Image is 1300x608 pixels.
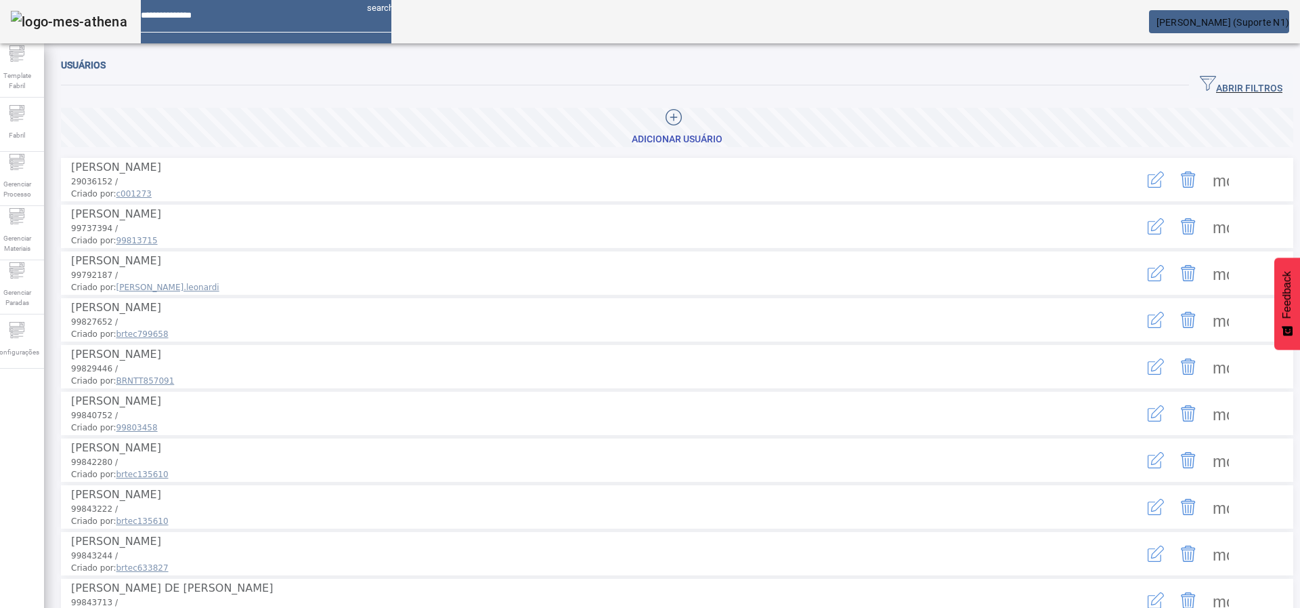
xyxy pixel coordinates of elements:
button: Delete [1172,538,1205,570]
span: brtec799658 [116,329,169,339]
button: Feedback - Mostrar pesquisa [1274,258,1300,350]
span: Criado por: [71,328,1087,340]
span: [PERSON_NAME] [71,348,161,361]
button: Mais [1205,257,1237,289]
button: Delete [1172,210,1205,243]
span: Criado por: [71,188,1087,200]
button: Delete [1172,304,1205,336]
span: brtec135610 [116,516,169,526]
span: Feedback [1281,271,1293,319]
span: 99843244 / [71,551,118,561]
button: Mais [1205,163,1237,196]
span: 99803458 [116,423,158,432]
span: [PERSON_NAME] [71,207,161,220]
button: Mais [1205,304,1237,336]
span: Fabril [5,126,29,144]
button: ABRIR FILTROS [1189,73,1293,98]
span: brtec135610 [116,470,169,479]
button: Mais [1205,491,1237,523]
button: Delete [1172,163,1205,196]
span: 99843222 / [71,504,118,514]
button: Delete [1172,257,1205,289]
span: Criado por: [71,235,1087,247]
span: 99813715 [116,236,158,245]
span: BRNTT857091 [116,376,175,386]
span: 99792187 / [71,270,118,280]
button: Mais [1205,210,1237,243]
span: Criado por: [71,562,1087,574]
span: brtec633827 [116,563,169,573]
span: Criado por: [71,422,1087,434]
span: [PERSON_NAME] [71,441,161,454]
span: [PERSON_NAME] (Suporte N1) [1156,17,1290,28]
button: Delete [1172,444,1205,477]
span: ABRIR FILTROS [1200,75,1282,96]
img: logo-mes-athena [11,11,127,33]
span: 99827652 / [71,317,118,327]
span: Usuários [61,60,106,70]
button: Adicionar Usuário [61,108,1293,147]
span: [PERSON_NAME] [71,535,161,548]
button: Mais [1205,444,1237,477]
button: Mais [1205,538,1237,570]
span: [PERSON_NAME] [71,161,161,174]
span: [PERSON_NAME] [71,488,161,501]
button: Delete [1172,350,1205,383]
span: [PERSON_NAME] [71,301,161,314]
span: c001273 [116,189,152,199]
span: [PERSON_NAME].leonardi [116,283,219,292]
span: 29036152 / [71,177,118,186]
span: Criado por: [71,515,1087,527]
button: Mais [1205,350,1237,383]
span: Criado por: [71,375,1087,387]
span: [PERSON_NAME] [71,254,161,267]
span: 99840752 / [71,411,118,420]
span: 99843713 / [71,598,118,607]
span: Criado por: [71,468,1087,481]
span: Criado por: [71,281,1087,293]
span: 99842280 / [71,458,118,467]
span: [PERSON_NAME] [71,394,161,407]
button: Delete [1172,397,1205,430]
span: [PERSON_NAME] DE [PERSON_NAME] [71,582,273,594]
span: 99829446 / [71,364,118,373]
button: Mais [1205,397,1237,430]
span: 99737394 / [71,224,118,233]
div: Adicionar Usuário [632,133,722,146]
button: Delete [1172,491,1205,523]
